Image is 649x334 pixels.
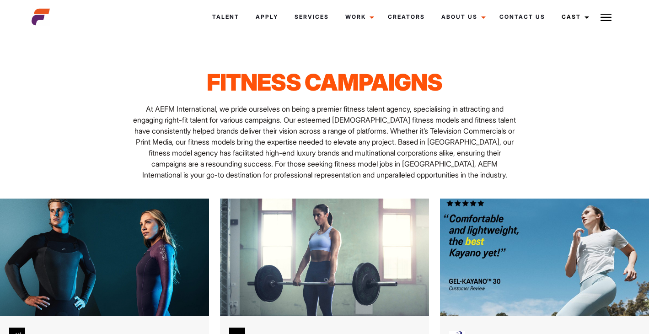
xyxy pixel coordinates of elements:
[220,199,429,316] img: 1@3x 18 scaled
[204,5,247,29] a: Talent
[491,5,553,29] a: Contact Us
[131,103,518,180] p: At AEFM International, we pride ourselves on being a premier fitness talent agency, specialising ...
[380,5,433,29] a: Creators
[553,5,595,29] a: Cast
[131,69,518,96] h1: Fitness Campaigns
[286,5,337,29] a: Services
[247,5,286,29] a: Apply
[32,8,50,26] img: cropped-aefm-brand-fav-22-square.png
[433,5,491,29] a: About Us
[440,199,649,316] img: Untitled 10 3
[601,12,611,23] img: Burger icon
[337,5,380,29] a: Work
